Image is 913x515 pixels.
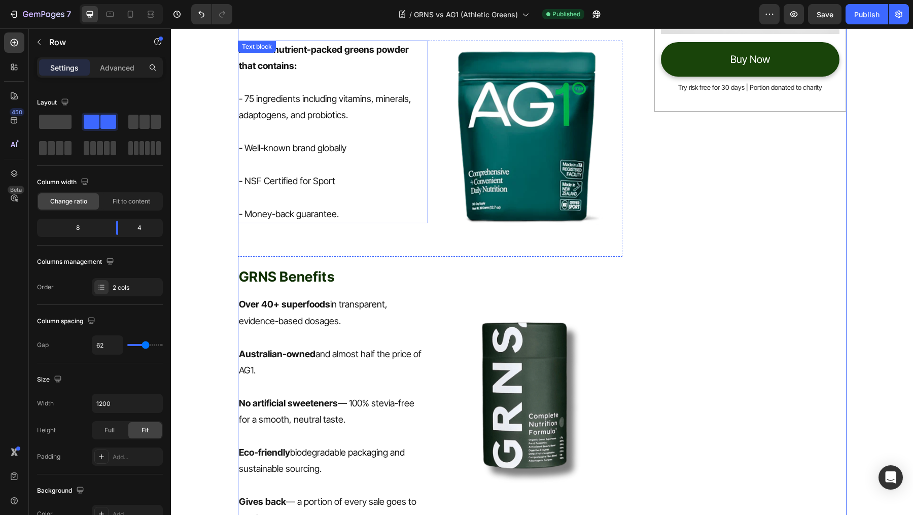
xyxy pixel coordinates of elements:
[142,426,149,435] span: Fit
[817,10,833,19] span: Save
[104,426,115,435] span: Full
[171,28,913,515] iframe: Design area
[37,373,64,387] div: Size
[92,336,123,354] input: Auto
[113,453,160,462] div: Add...
[261,267,451,457] img: Product shot of GRNS Supergreens
[68,468,115,478] strong: Gives back
[37,255,116,269] div: Columns management
[414,9,518,20] span: GRNS vs AG1 (Athletic Greens)
[8,186,24,194] div: Beta
[37,426,56,435] div: Height
[854,9,880,20] div: Publish
[10,108,24,116] div: 450
[126,221,161,235] div: 4
[879,465,903,490] div: Open Intercom Messenger
[50,197,87,206] span: Change ratio
[37,399,54,408] div: Width
[100,62,134,73] p: Advanced
[808,4,841,24] button: Save
[92,394,162,413] input: Auto
[49,36,135,48] p: Row
[50,62,79,73] p: Settings
[846,4,888,24] button: Publish
[37,340,49,350] div: Gap
[37,96,71,110] div: Layout
[37,315,97,328] div: Column spacing
[37,452,60,461] div: Padding
[113,283,160,292] div: 2 cols
[37,176,91,189] div: Column width
[68,465,256,498] p: — a portion of every sale goes to charity.
[490,14,668,48] a: Buy Now
[37,283,54,292] div: Order
[491,53,667,65] p: Try risk free for 30 days | Portion donated to charity
[113,197,150,206] span: Fit to content
[552,10,580,19] span: Published
[191,4,232,24] div: Undo/Redo
[39,221,108,235] div: 8
[66,8,71,20] p: 7
[4,4,76,24] button: 7
[559,22,599,40] div: Buy Now
[409,9,412,20] span: /
[37,484,86,498] div: Background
